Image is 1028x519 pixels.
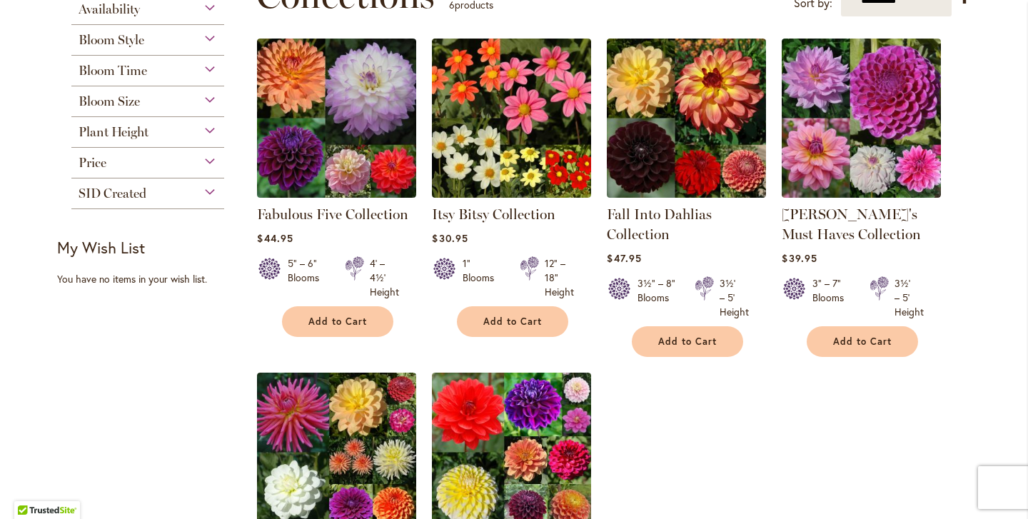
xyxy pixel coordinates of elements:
button: Add to Cart [282,306,393,337]
a: [PERSON_NAME]'s Must Haves Collection [782,206,921,243]
strong: My Wish List [57,237,145,258]
span: Plant Height [79,124,148,140]
div: 3" – 7" Blooms [812,276,852,319]
span: Add to Cart [833,336,892,348]
button: Add to Cart [807,326,918,357]
div: You have no items in your wish list. [57,272,248,286]
span: Bloom Size [79,94,140,109]
div: 12" – 18" Height [545,256,574,299]
a: Heather's Must Haves Collection [782,187,941,201]
img: Fall Into Dahlias Collection [607,39,766,198]
span: Add to Cart [308,316,367,328]
span: Bloom Time [79,63,147,79]
div: 3½" – 8" Blooms [638,276,677,319]
span: $47.95 [607,251,641,265]
a: Fabulous Five Collection [257,206,408,223]
div: 3½' – 5' Height [720,276,749,319]
span: Add to Cart [658,336,717,348]
a: Itsy Bitsy Collection [432,206,555,223]
div: 4' – 4½' Height [370,256,399,299]
img: Itsy Bitsy Collection [432,39,591,198]
div: 3½' – 5' Height [895,276,924,319]
span: $44.95 [257,231,293,245]
a: Fabulous Five Collection [257,187,416,201]
span: Bloom Style [79,32,144,48]
button: Add to Cart [457,306,568,337]
a: Fall Into Dahlias Collection [607,187,766,201]
div: 5" – 6" Blooms [288,256,328,299]
span: $30.95 [432,231,468,245]
iframe: Launch Accessibility Center [11,468,51,508]
a: Fall Into Dahlias Collection [607,206,712,243]
span: SID Created [79,186,146,201]
span: Availability [79,1,140,17]
div: 1" Blooms [463,256,503,299]
a: Itsy Bitsy Collection [432,187,591,201]
button: Add to Cart [632,326,743,357]
span: Price [79,155,106,171]
img: Heather's Must Haves Collection [782,39,941,198]
img: Fabulous Five Collection [257,39,416,198]
span: Add to Cart [483,316,542,328]
span: $39.95 [782,251,817,265]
